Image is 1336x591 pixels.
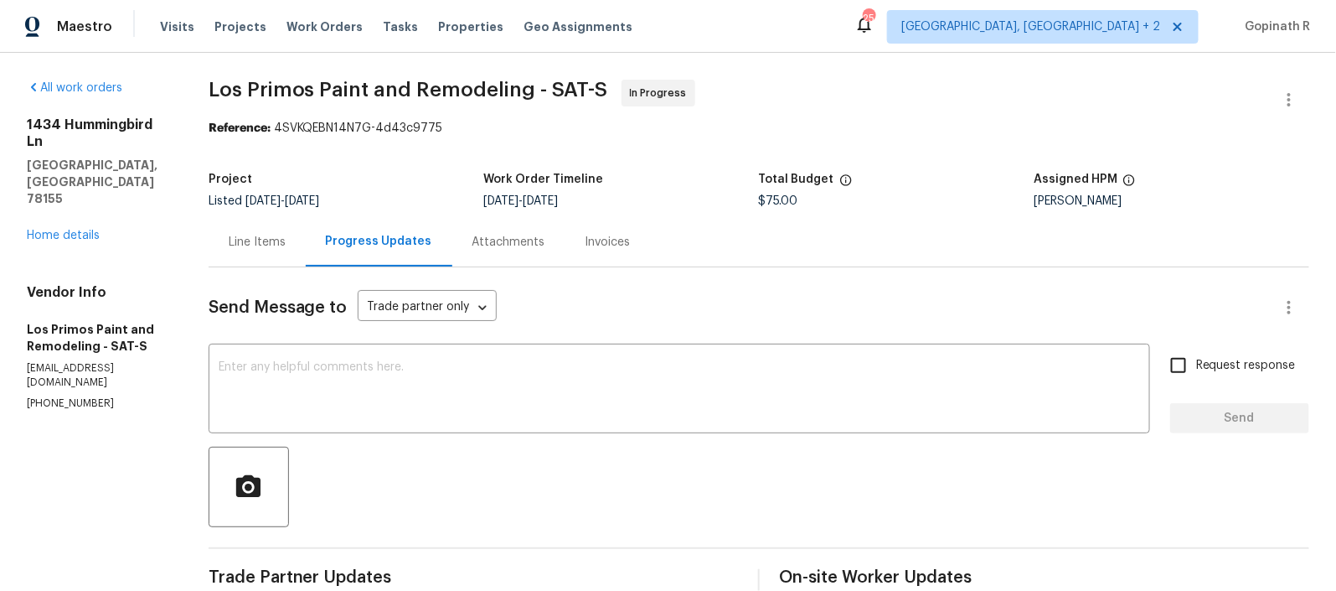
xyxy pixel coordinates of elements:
h5: Work Order Timeline [483,174,603,185]
span: [DATE] [523,195,558,207]
span: Projects [214,18,266,35]
h5: Los Primos Paint and Remodeling - SAT-S [27,321,168,355]
div: Line Items [229,234,286,251]
span: The total cost of line items that have been proposed by Opendoor. This sum includes line items th... [839,174,853,195]
a: Home details [27,230,100,241]
span: Request response [1196,357,1296,375]
b: Reference: [209,122,271,134]
span: Visits [160,18,194,35]
span: [DATE] [285,195,320,207]
a: All work orders [27,82,122,94]
span: Geo Assignments [524,18,632,35]
span: On-site Worker Updates [780,569,1309,586]
span: [DATE] [483,195,518,207]
span: - [245,195,320,207]
span: Tasks [383,21,418,33]
h5: [GEOGRAPHIC_DATA], [GEOGRAPHIC_DATA] 78155 [27,157,168,207]
div: Trade partner only [358,294,497,322]
span: In Progress [630,85,694,101]
p: [EMAIL_ADDRESS][DOMAIN_NAME] [27,361,168,390]
h4: Vendor Info [27,284,168,301]
span: [GEOGRAPHIC_DATA], [GEOGRAPHIC_DATA] + 2 [901,18,1160,35]
div: Invoices [585,234,631,251]
span: [DATE] [245,195,281,207]
span: Properties [438,18,503,35]
h5: Total Budget [759,174,834,185]
p: [PHONE_NUMBER] [27,397,168,411]
div: Progress Updates [326,233,432,250]
span: The hpm assigned to this work order. [1122,174,1136,195]
div: [PERSON_NAME] [1034,195,1309,207]
span: Listed [209,195,320,207]
div: 4SVKQEBN14N7G-4d43c9775 [209,120,1309,137]
div: Attachments [472,234,545,251]
span: Send Message to [209,299,348,316]
span: Work Orders [286,18,363,35]
span: Trade Partner Updates [209,569,738,586]
span: Gopinath R [1239,18,1311,35]
span: Maestro [57,18,112,35]
span: Los Primos Paint and Remodeling - SAT-S [209,80,608,100]
div: 25 [863,10,874,27]
span: - [483,195,558,207]
h2: 1434 Hummingbird Ln [27,117,168,150]
h5: Assigned HPM [1034,174,1117,185]
span: $75.00 [759,195,798,207]
h5: Project [209,174,252,185]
